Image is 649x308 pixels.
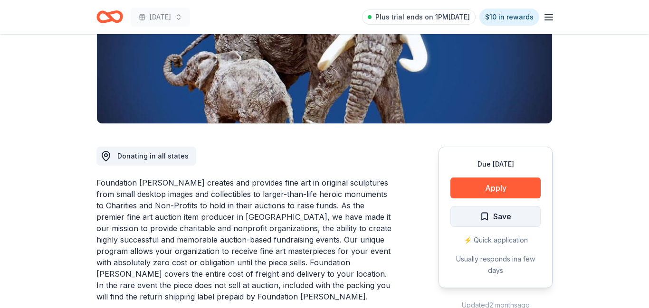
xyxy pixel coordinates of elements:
a: Plus trial ends on 1PM[DATE] [362,9,476,25]
button: Apply [450,177,541,198]
div: Foundation [PERSON_NAME] creates and provides fine art in original sculptures from small desktop ... [96,177,393,302]
a: Home [96,6,123,28]
span: Plus trial ends on 1PM[DATE] [375,11,470,23]
div: ⚡️ Quick application [450,234,541,246]
button: [DATE] [131,8,190,27]
a: $10 in rewards [479,9,539,26]
div: Usually responds in a few days [450,253,541,276]
button: Save [450,206,541,227]
span: [DATE] [150,11,171,23]
div: Due [DATE] [450,159,541,170]
span: Save [493,210,511,223]
span: Donating in all states [117,152,189,160]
